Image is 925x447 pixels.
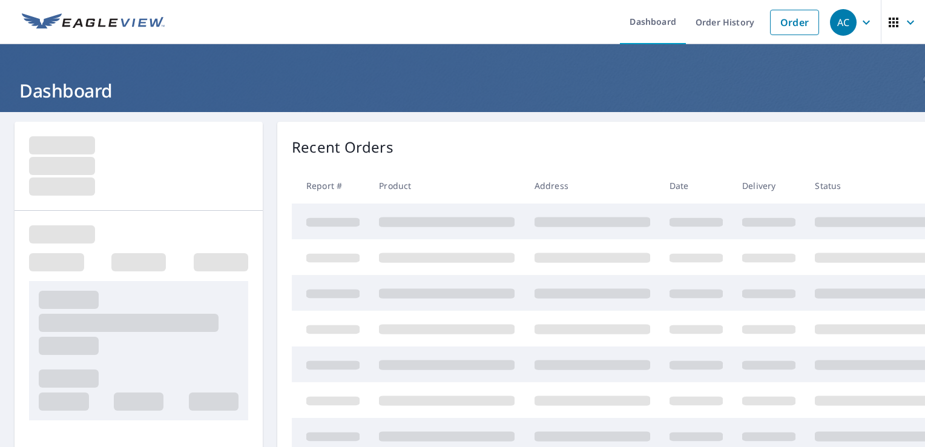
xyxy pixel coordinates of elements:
[770,10,819,35] a: Order
[525,168,660,204] th: Address
[660,168,732,204] th: Date
[292,136,393,158] p: Recent Orders
[292,168,369,204] th: Report #
[15,78,910,103] h1: Dashboard
[369,168,524,204] th: Product
[22,13,165,31] img: EV Logo
[830,9,857,36] div: AC
[732,168,805,204] th: Delivery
